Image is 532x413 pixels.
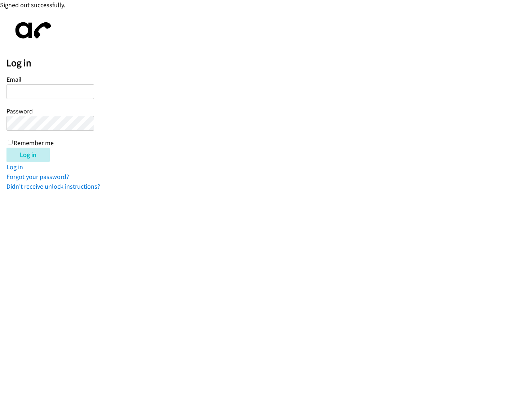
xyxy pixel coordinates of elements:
label: Remember me [14,139,54,147]
input: Log in [6,148,50,162]
a: Forgot your password? [6,172,69,181]
img: aphone-8a226864a2ddd6a5e75d1ebefc011f4aa8f32683c2d82f3fb0802fe031f96514.svg [6,16,57,45]
label: Email [6,75,22,84]
h2: Log in [6,57,532,69]
a: Log in [6,163,23,171]
a: Didn't receive unlock instructions? [6,182,100,190]
label: Password [6,107,33,115]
